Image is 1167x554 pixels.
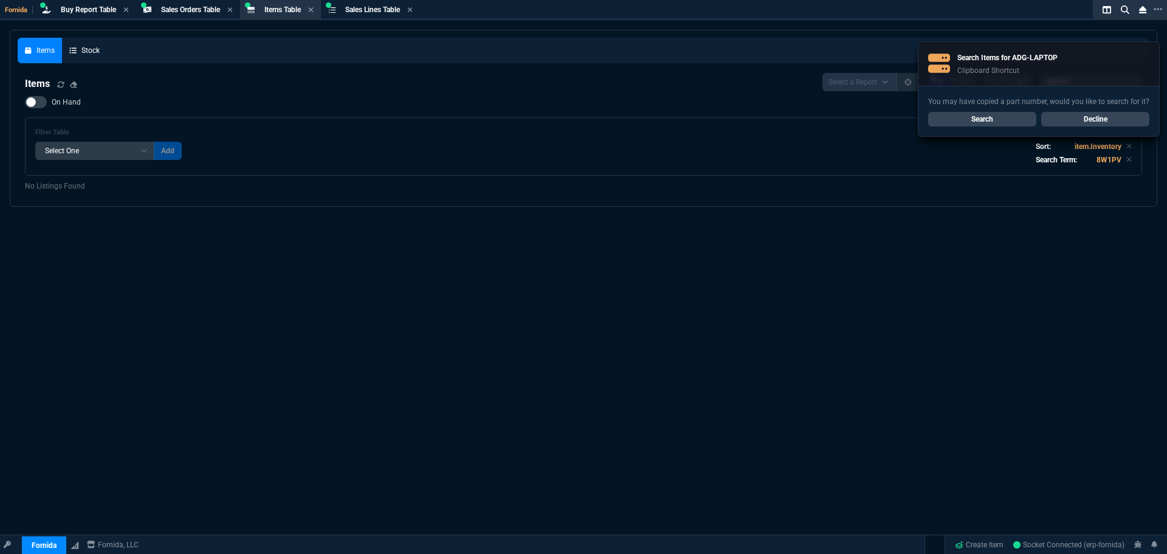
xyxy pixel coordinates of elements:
nx-icon: Close Tab [227,5,233,15]
a: eVv0tfrFoyzV_-PUAAAu [1013,539,1124,550]
a: Search [928,112,1036,126]
p: Search Term: [1036,154,1077,165]
a: Decline [1041,112,1149,126]
nx-icon: Split Panels [1098,2,1116,17]
span: On Hand [52,97,81,107]
span: Buy Report Table [61,5,116,14]
a: Items [18,38,62,63]
code: item.Inventory [1075,142,1121,151]
p: Clipboard Shortcut [957,66,1058,75]
a: Stock [62,38,107,63]
span: Socket Connected (erp-fornida) [1013,541,1124,549]
a: msbcCompanyName [83,539,142,550]
nx-icon: Open New Tab [1154,4,1162,15]
span: Sales Orders Table [161,5,220,14]
nx-icon: Search [1116,2,1134,17]
span: Fornida [5,6,33,14]
p: Search Items for ADG-LAPTOP [957,52,1058,63]
nx-icon: Close Tab [308,5,314,15]
nx-icon: Close Workbench [1134,2,1151,17]
h6: Filter Table [35,128,182,137]
code: 8W1PV [1096,156,1121,164]
nx-icon: Close Tab [123,5,129,15]
span: Items Table [264,5,301,14]
h4: Items [25,77,50,91]
span: Sales Lines Table [345,5,400,14]
p: You may have copied a part number, would you like to search for it? [928,96,1149,107]
a: Create Item [950,536,1008,554]
p: No Listings Found [25,181,1142,192]
nx-icon: Close Tab [407,5,413,15]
